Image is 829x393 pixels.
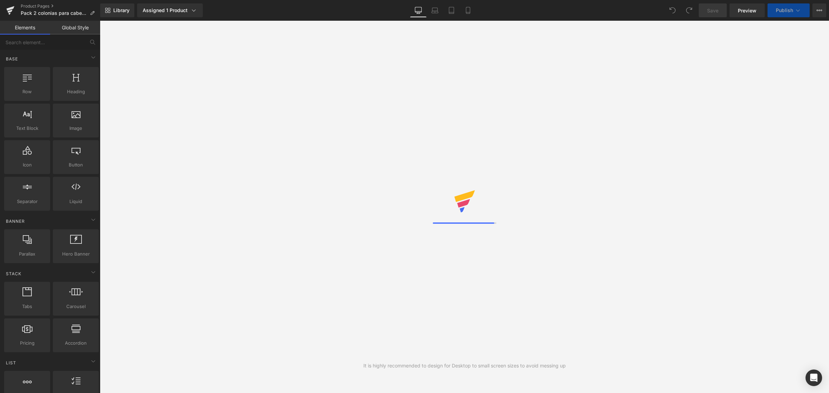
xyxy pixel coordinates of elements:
[6,125,48,132] span: Text Block
[460,3,476,17] a: Mobile
[5,270,22,277] span: Stack
[6,161,48,169] span: Icon
[5,56,19,62] span: Base
[55,303,97,310] span: Carousel
[707,7,718,14] span: Save
[6,198,48,205] span: Separator
[55,161,97,169] span: Button
[55,339,97,347] span: Accordion
[55,88,97,95] span: Heading
[6,250,48,258] span: Parallax
[768,3,810,17] button: Publish
[55,198,97,205] span: Liquid
[50,21,100,35] a: Global Style
[443,3,460,17] a: Tablet
[812,3,826,17] button: More
[6,303,48,310] span: Tabs
[113,7,130,13] span: Library
[806,370,822,386] div: Open Intercom Messenger
[776,8,793,13] span: Publish
[5,218,26,224] span: Banner
[738,7,756,14] span: Preview
[100,3,134,17] a: New Library
[5,360,17,366] span: List
[6,88,48,95] span: Row
[6,339,48,347] span: Pricing
[55,250,97,258] span: Hero Banner
[21,3,100,9] a: Product Pages
[143,7,197,14] div: Assigned 1 Product
[55,125,97,132] span: Image
[427,3,443,17] a: Laptop
[666,3,679,17] button: Undo
[410,3,427,17] a: Desktop
[682,3,696,17] button: Redo
[363,362,566,370] div: It is highly recommended to design for Desktop to small screen sizes to avoid messing up
[730,3,765,17] a: Preview
[21,10,87,16] span: Pack 2 colonias para cabello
